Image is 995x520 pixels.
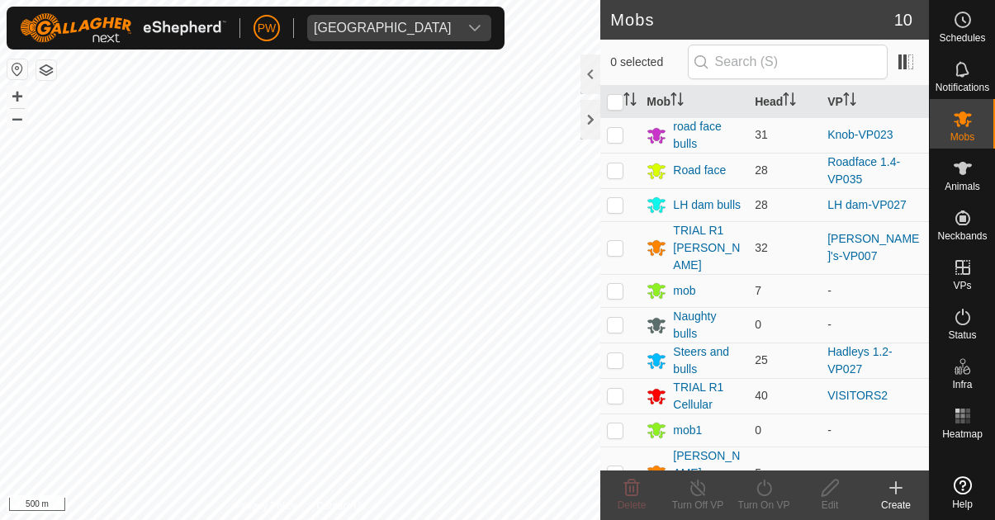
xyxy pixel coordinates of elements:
[673,447,742,499] div: [PERSON_NAME] stragglers
[827,345,893,376] a: Hadleys 1.2-VP027
[688,45,888,79] input: Search (S)
[821,414,929,447] td: -
[821,274,929,307] td: -
[755,318,761,331] span: 0
[673,196,741,214] div: LH dam bulls
[755,128,768,141] span: 31
[673,308,742,343] div: Naughty bulls
[827,198,907,211] a: LH dam-VP027
[827,389,888,402] a: VISITORS2
[673,282,695,300] div: mob
[755,163,768,177] span: 28
[458,15,491,41] div: dropdown trigger
[610,10,893,30] h2: Mobs
[314,21,452,35] div: [GEOGRAPHIC_DATA]
[948,330,976,340] span: Status
[673,422,702,439] div: mob1
[945,182,980,191] span: Animals
[894,7,912,32] span: 10
[7,59,27,79] button: Reset Map
[952,499,973,509] span: Help
[797,498,863,513] div: Edit
[827,232,919,262] a: [PERSON_NAME]'s-VP007
[755,284,761,297] span: 7
[863,498,929,513] div: Create
[936,83,989,92] span: Notifications
[821,86,929,118] th: VP
[673,222,742,274] div: TRIAL R1 [PERSON_NAME]
[673,118,742,153] div: road face bulls
[952,380,972,390] span: Infra
[36,60,56,80] button: Map Layers
[316,499,365,513] a: Contact Us
[755,389,768,402] span: 40
[258,20,277,37] span: PW
[670,95,684,108] p-sorticon: Activate to sort
[235,499,297,513] a: Privacy Policy
[821,447,929,499] td: -
[7,87,27,106] button: +
[748,86,821,118] th: Head
[673,343,742,378] div: Steers and bulls
[755,353,768,366] span: 25
[640,86,748,118] th: Mob
[942,429,983,439] span: Heatmap
[623,95,637,108] p-sorticon: Activate to sort
[755,198,768,211] span: 28
[7,108,27,128] button: –
[665,498,731,513] div: Turn Off VP
[950,132,974,142] span: Mobs
[755,423,761,437] span: 0
[821,307,929,343] td: -
[783,95,796,108] p-sorticon: Activate to sort
[953,281,971,291] span: VPs
[731,498,797,513] div: Turn On VP
[755,466,761,480] span: 5
[755,241,768,254] span: 32
[673,379,742,414] div: TRIAL R1 Cellular
[930,470,995,516] a: Help
[939,33,985,43] span: Schedules
[673,162,726,179] div: Road face
[827,128,893,141] a: Knob-VP023
[307,15,458,41] span: Kawhia Farm
[20,13,226,43] img: Gallagher Logo
[618,499,647,511] span: Delete
[610,54,687,71] span: 0 selected
[827,155,900,186] a: Roadface 1.4-VP035
[843,95,856,108] p-sorticon: Activate to sort
[937,231,987,241] span: Neckbands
